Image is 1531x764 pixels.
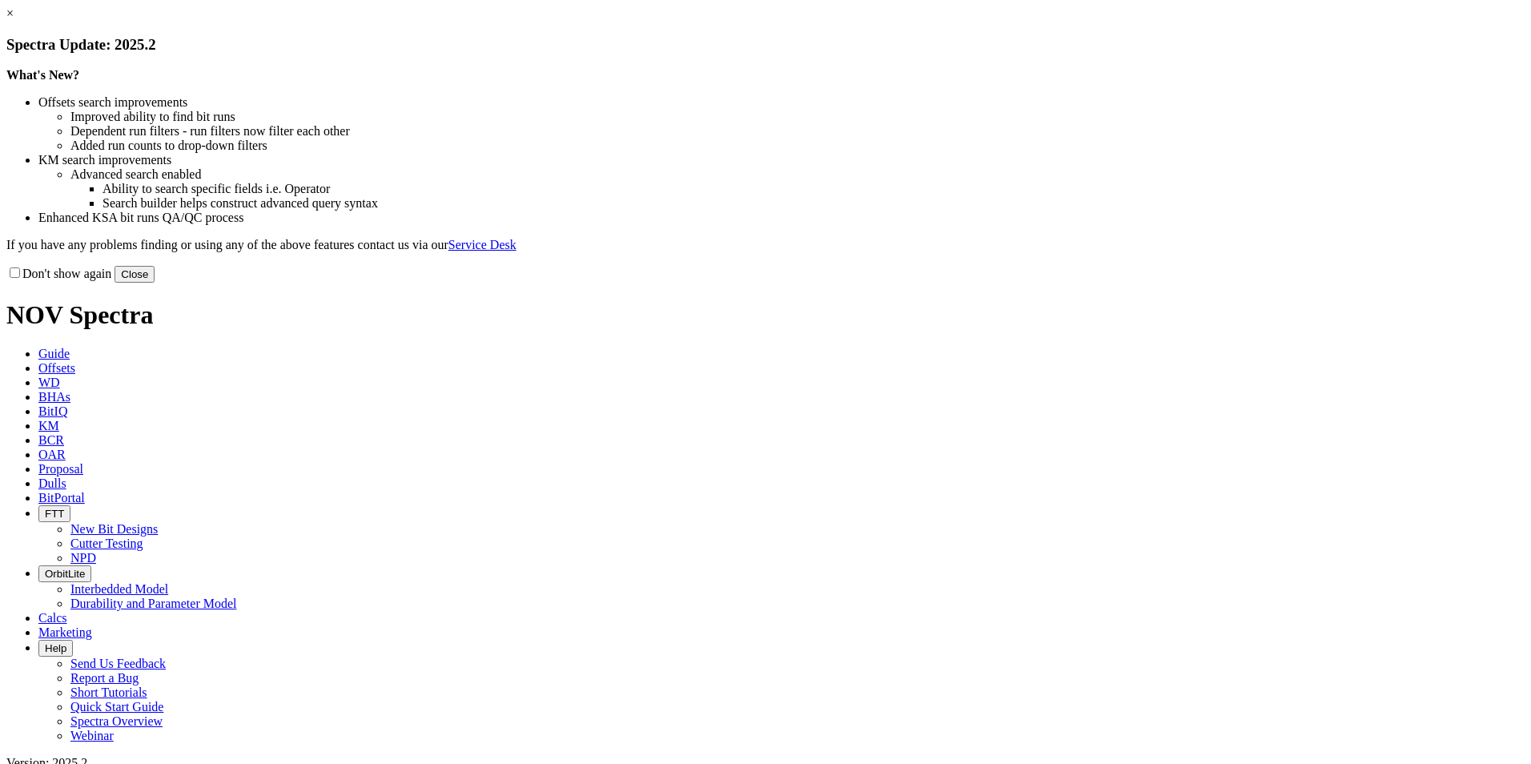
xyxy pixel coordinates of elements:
span: Calcs [38,611,67,625]
span: OAR [38,448,66,461]
a: NPD [70,551,96,565]
a: Service Desk [448,238,516,251]
li: Advanced search enabled [70,167,1525,182]
a: Quick Start Guide [70,700,163,714]
strong: What's New? [6,68,79,82]
a: Durability and Parameter Model [70,597,237,610]
a: Interbedded Model [70,582,168,596]
span: Proposal [38,462,83,476]
a: Webinar [70,729,114,742]
li: Dependent run filters - run filters now filter each other [70,124,1525,139]
span: Dulls [38,476,66,490]
span: FTT [45,508,64,520]
h1: NOV Spectra [6,300,1525,330]
li: Search builder helps construct advanced query syntax [102,196,1525,211]
span: BCR [38,433,64,447]
p: If you have any problems finding or using any of the above features contact us via our [6,238,1525,252]
span: Offsets [38,361,75,375]
input: Don't show again [10,267,20,278]
button: Close [115,266,155,283]
li: KM search improvements [38,153,1525,167]
span: BHAs [38,390,70,404]
a: Spectra Overview [70,714,163,728]
li: Enhanced KSA bit runs QA/QC process [38,211,1525,225]
span: BitIQ [38,404,67,418]
li: Offsets search improvements [38,95,1525,110]
li: Ability to search specific fields i.e. Operator [102,182,1525,196]
a: Send Us Feedback [70,657,166,670]
span: WD [38,376,60,389]
li: Added run counts to drop-down filters [70,139,1525,153]
span: Guide [38,347,70,360]
a: New Bit Designs [70,522,158,536]
span: OrbitLite [45,568,85,580]
li: Improved ability to find bit runs [70,110,1525,124]
a: Report a Bug [70,671,139,685]
h3: Spectra Update: 2025.2 [6,36,1525,54]
a: × [6,6,14,20]
span: BitPortal [38,491,85,505]
span: Marketing [38,625,92,639]
span: KM [38,419,59,432]
a: Short Tutorials [70,686,147,699]
label: Don't show again [6,267,111,280]
a: Cutter Testing [70,537,143,550]
span: Help [45,642,66,654]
